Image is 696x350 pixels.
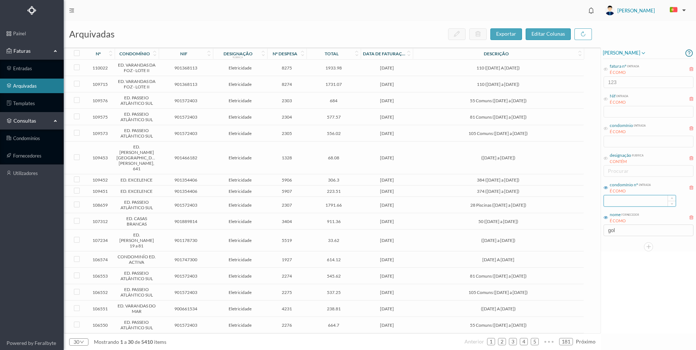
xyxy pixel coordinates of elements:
[325,51,339,56] div: total
[215,257,265,262] span: Eletricidade
[135,339,140,345] span: de
[415,65,582,71] span: 110 ([DATE] A [DATE])
[671,197,673,200] i: icon: up
[308,202,359,208] span: 1791.66
[116,216,157,227] span: ED. CASAS BRANCAS
[161,257,211,262] span: 901747300
[116,128,157,139] span: ED. PASSEIO ATLÂNTICO SUL
[215,81,265,87] span: Eletricidade
[119,51,150,56] div: condomínio
[363,219,411,224] span: [DATE]
[269,202,305,208] span: 2307
[610,122,633,129] div: condomínio
[269,177,305,183] span: 5906
[621,211,639,217] div: fornecedor
[116,177,157,183] span: ED. EXCELENCE
[69,8,74,13] i: icon: menu-fold
[542,336,556,340] span: •••
[215,238,265,243] span: Eletricidade
[87,202,113,208] span: 108659
[603,49,646,57] span: [PERSON_NAME]
[180,51,187,56] div: nif
[161,65,211,71] span: 901368113
[308,188,359,194] span: 223.51
[215,202,265,208] span: Eletricidade
[87,131,113,136] span: 109573
[415,81,582,87] span: 110 ([DATE] a [DATE])
[116,111,157,122] span: ED. PASSEIO ATLÂNTICO SUL
[87,81,113,87] span: 109715
[363,51,407,56] div: data de faturação
[269,219,305,224] span: 3404
[215,188,265,194] span: Eletricidade
[215,177,265,183] span: Eletricidade
[610,69,639,76] div: É COMO
[520,338,528,345] li: 4
[161,238,211,243] span: 901178730
[161,290,211,295] span: 901572403
[415,306,582,311] span: ([DATE] A [DATE])
[269,131,305,136] span: 2305
[13,117,50,124] span: consultas
[116,62,157,73] span: ED. VARANDAS DA FOZ - LOTE II
[116,232,157,248] span: ED. [PERSON_NAME] 19 a 81
[124,339,127,345] span: a
[269,238,305,243] span: 5519
[586,6,596,15] i: icon: bell
[308,177,359,183] span: 306.3
[415,98,582,103] span: 55 Comuns ([DATE] a [DATE])
[415,273,582,279] span: 81 Comuns ([DATE] a [DATE])
[576,338,596,345] span: próximo
[363,155,411,160] span: [DATE]
[308,81,359,87] span: 1731.07
[116,188,157,194] span: ED. EXCELENCE
[498,336,506,347] a: 2
[605,5,615,15] img: user_titan3.af2715ee.jpg
[269,290,305,295] span: 2275
[610,159,644,165] div: CONTÉM
[668,201,676,206] span: Decrease Value
[87,98,113,103] span: 109576
[363,238,411,243] span: [DATE]
[87,238,113,243] span: 107234
[87,155,113,160] span: 109453
[161,202,211,208] span: 901572403
[161,131,211,136] span: 901572403
[610,93,616,99] div: Nif
[559,338,573,345] li: 181
[12,47,52,55] span: Faturas
[161,81,211,87] span: 901368113
[531,338,539,345] li: 5
[415,290,582,295] span: 105 Comuns ([DATE] a [DATE])
[363,188,411,194] span: [DATE]
[87,65,113,71] span: 110022
[215,65,265,71] span: Eletricidade
[127,339,135,345] span: 30
[116,270,157,281] span: ED. PASSEIO ATLÂNTICO SUL
[498,338,506,345] li: 2
[308,114,359,120] span: 577.57
[87,257,113,262] span: 106574
[496,31,516,37] span: exportar
[27,6,36,15] img: Logo
[509,336,517,347] a: 3
[161,322,211,328] span: 901572403
[161,306,211,311] span: 900661534
[363,131,411,136] span: [DATE]
[610,99,628,106] div: É COMO
[559,336,573,347] a: 181
[685,47,693,59] i: icon: question-circle-o
[269,322,305,328] span: 2276
[626,63,639,68] div: entrada
[415,131,582,136] span: 105 Comuns ([DATE] a [DATE])
[610,63,626,69] div: fatura nº
[363,65,411,71] span: [DATE]
[215,306,265,311] span: Eletricidade
[415,155,582,160] span: ([DATE] a [DATE])
[415,219,582,224] span: 50 ([DATE] a [DATE])
[415,322,582,328] span: 55 Comuns ([DATE] a [DATE])
[415,238,582,243] span: ([DATE] a [DATE])
[542,336,556,347] li: Avançar 5 Páginas
[464,338,484,345] span: anterior
[363,290,411,295] span: [DATE]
